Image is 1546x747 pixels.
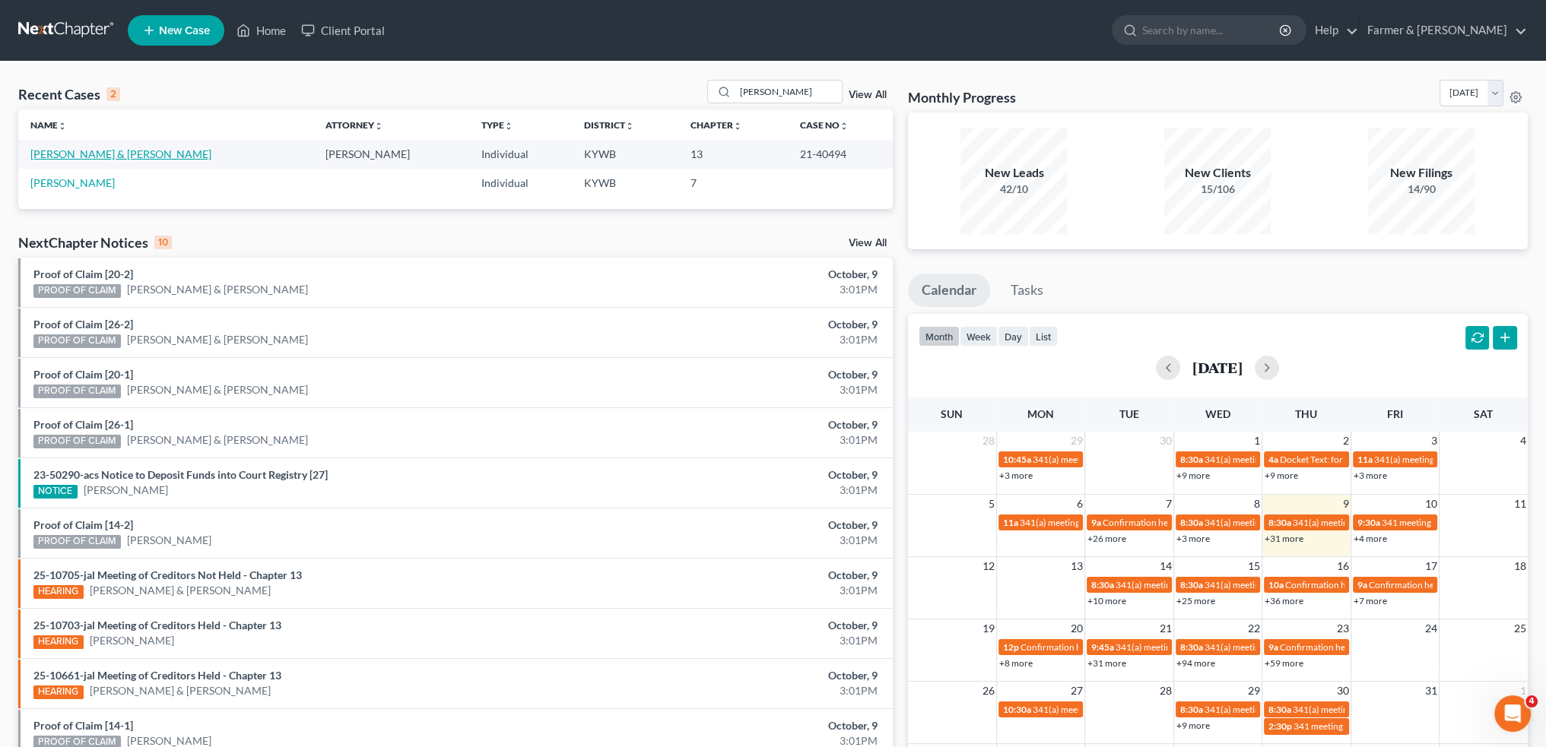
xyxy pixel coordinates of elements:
div: 42/10 [960,182,1067,197]
span: 20 [1069,619,1084,638]
a: [PERSON_NAME] & [PERSON_NAME] [90,583,271,598]
button: day [998,326,1029,347]
div: New Filings [1368,164,1475,182]
span: 1 [1252,432,1262,450]
a: Calendar [908,274,990,307]
span: 29 [1069,432,1084,450]
span: 29 [1246,682,1262,700]
a: [PERSON_NAME] & [PERSON_NAME] [127,432,308,448]
a: View All [849,90,887,100]
a: +94 more [1176,657,1215,669]
span: 9a [1268,641,1278,653]
span: 341(a) meeting for [PERSON_NAME] & [PERSON_NAME] [1293,704,1520,715]
div: October, 9 [606,367,878,382]
span: Fri [1387,407,1403,420]
span: 341(a) meeting for [PERSON_NAME] [1205,641,1351,653]
a: Home [229,17,294,44]
h2: [DATE] [1192,359,1243,375]
a: 25-10661-jal Meeting of Creditors Held - Chapter 13 [33,669,281,682]
div: New Leads [960,164,1067,182]
a: [PERSON_NAME] & [PERSON_NAME] [127,332,308,347]
span: 19 [981,619,996,638]
button: list [1029,326,1058,347]
span: 28 [1158,682,1173,700]
a: Farmer & [PERSON_NAME] [1360,17,1527,44]
div: 14/90 [1368,182,1475,197]
span: 4 [1519,432,1528,450]
span: 8:30a [1268,517,1291,528]
div: 3:01PM [606,432,878,448]
a: Client Portal [294,17,392,44]
a: +9 more [1265,470,1298,481]
span: 25 [1513,619,1528,638]
div: October, 9 [606,668,878,683]
span: 11a [1003,517,1018,528]
span: 2 [1341,432,1351,450]
i: unfold_more [625,122,634,131]
span: 341(a) meeting for [PERSON_NAME] [1205,579,1351,590]
a: Help [1307,17,1358,44]
input: Search by name... [1142,16,1281,44]
a: +31 more [1087,657,1126,669]
a: +7 more [1354,595,1387,606]
div: 3:01PM [606,382,878,397]
div: PROOF OF CLAIM [33,385,121,398]
div: October, 9 [606,467,878,483]
i: unfold_more [733,122,742,131]
span: 4a [1268,454,1278,465]
span: 27 [1069,682,1084,700]
span: Confirmation hearing for [PERSON_NAME] [1369,579,1541,590]
a: Attorneyunfold_more [325,119,383,131]
a: +9 more [1176,470,1210,481]
a: +26 more [1087,533,1126,544]
div: October, 9 [606,518,878,533]
span: 8 [1252,495,1262,513]
span: 341(a) meeting for [PERSON_NAME] [1205,517,1351,528]
span: Confirmation hearing for [PERSON_NAME] & [PERSON_NAME] [1021,641,1274,653]
span: 10:30a [1003,704,1031,715]
a: View All [849,238,887,248]
a: 23-50290-acs Notice to Deposit Funds into Court Registry [27] [33,468,328,481]
div: October, 9 [606,317,878,332]
span: 2:30p [1268,720,1292,732]
div: Recent Cases [18,85,120,103]
i: unfold_more [58,122,67,131]
a: Proof of Claim [14-2] [33,518,133,531]
i: unfold_more [840,122,849,131]
span: 9:30a [1357,517,1380,528]
a: Proof of Claim [20-1] [33,368,133,381]
iframe: Intercom live chat [1494,695,1531,732]
div: October, 9 [606,417,878,432]
a: +3 more [1176,533,1210,544]
a: [PERSON_NAME] & [PERSON_NAME] [127,382,308,397]
div: HEARING [33,685,84,699]
span: 8:30a [1180,517,1203,528]
a: +36 more [1265,595,1303,606]
span: 341 meeting for [PERSON_NAME] [1294,720,1430,732]
span: 341(a) meeting for [PERSON_NAME] [1033,704,1179,715]
span: Confirmation hearing for [PERSON_NAME] & [PERSON_NAME] [1103,517,1356,528]
td: Individual [469,140,572,168]
td: Individual [469,169,572,197]
td: KYWB [572,140,679,168]
span: 7 [1164,495,1173,513]
span: Docket Text: for [PERSON_NAME] [1280,454,1416,465]
span: Sat [1474,407,1493,420]
h3: Monthly Progress [908,88,1016,106]
i: unfold_more [373,122,383,131]
span: 8:30a [1180,641,1203,653]
div: October, 9 [606,718,878,733]
a: Case Nounfold_more [800,119,849,131]
span: 15 [1246,557,1262,575]
span: 3 [1430,432,1439,450]
input: Search by name... [735,81,842,103]
a: [PERSON_NAME] [84,483,168,498]
div: New Clients [1164,164,1271,182]
a: +3 more [999,470,1033,481]
span: 12 [981,557,996,575]
span: 8:30a [1180,579,1203,590]
a: +10 more [1087,595,1126,606]
span: 26 [981,682,996,700]
span: 9 [1341,495,1351,513]
span: Mon [1027,407,1054,420]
